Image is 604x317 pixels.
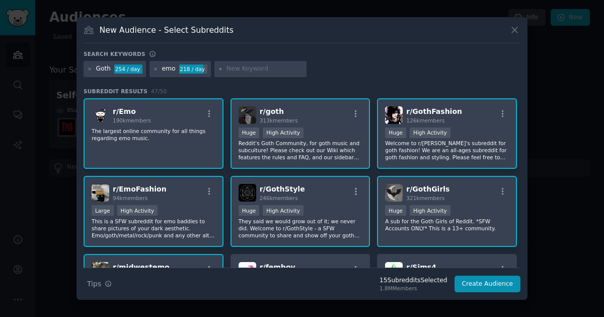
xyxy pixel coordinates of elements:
[92,184,109,202] img: EmoFashion
[226,65,303,74] input: New Keyword
[239,128,260,138] div: Huge
[113,185,167,193] span: r/ EmoFashion
[162,65,176,74] div: emo
[239,262,256,280] img: femboy
[385,106,403,124] img: GothFashion
[239,184,256,202] img: GothStyle
[263,128,304,138] div: High Activity
[410,205,450,216] div: High Activity
[100,25,234,35] h3: New Audience - Select Subreddits
[263,205,304,216] div: High Activity
[385,218,509,232] p: A sub for the Goth Girls of Reddit. *SFW Accounts ONLY* This is a 13+ community.
[117,205,158,216] div: High Activity
[92,218,215,239] p: This is a SFW subreddit for emo baddies to share pictures of your dark aesthetic. Emo/goth/metal/...
[84,50,145,57] h3: Search keywords
[385,140,509,161] p: Welcome to r/[PERSON_NAME]'s subreddit for goth fashion! We are an all-ages subreddit for goth fa...
[113,117,151,123] span: 190k members
[96,65,111,74] div: Goth
[385,205,406,216] div: Huge
[239,106,256,124] img: goth
[410,128,450,138] div: High Activity
[260,185,305,193] span: r/ GothStyle
[151,88,167,94] span: 47 / 50
[239,218,362,239] p: They said we would grow out of it; we never did. Welcome to r/GothStyle - a SFW community to shar...
[455,276,521,293] button: Create Audience
[113,263,170,271] span: r/ midwestemo
[92,262,109,280] img: midwestemo
[92,205,114,216] div: Large
[239,205,260,216] div: Huge
[406,185,449,193] span: r/ GothGirls
[380,285,447,292] div: 1.8M Members
[385,262,403,280] img: Sims4
[406,263,436,271] span: r/ Sims4
[84,275,115,293] button: Tips
[385,184,403,202] img: GothGirls
[92,106,109,124] img: Emo
[113,107,136,115] span: r/ Emo
[385,128,406,138] div: Huge
[260,117,298,123] span: 313k members
[260,107,284,115] span: r/ goth
[406,195,444,201] span: 321k members
[260,263,295,271] span: r/ femboy
[87,279,101,289] span: Tips
[179,65,207,74] div: 218 / day
[380,276,447,285] div: 15 Subreddit s Selected
[114,65,142,74] div: 254 / day
[92,128,215,142] p: The largest online community for all things regarding emo music.
[260,195,298,201] span: 246k members
[406,117,444,123] span: 126k members
[84,88,147,95] span: Subreddit Results
[113,195,147,201] span: 94k members
[239,140,362,161] p: Reddit's Goth Community, for goth music and subculture! Please check out our Wiki which features ...
[406,107,462,115] span: r/ GothFashion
